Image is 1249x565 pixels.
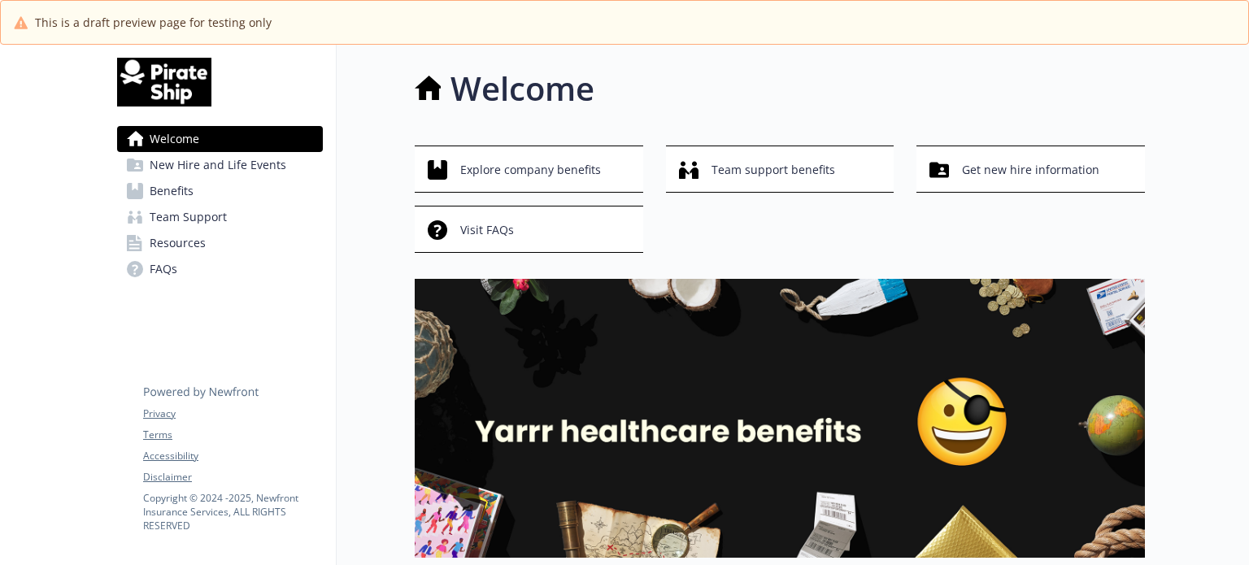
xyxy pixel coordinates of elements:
[117,256,323,282] a: FAQs
[962,154,1099,185] span: Get new hire information
[415,279,1145,558] img: overview page banner
[150,204,227,230] span: Team Support
[150,126,199,152] span: Welcome
[35,14,272,31] span: This is a draft preview page for testing only
[150,152,286,178] span: New Hire and Life Events
[143,470,322,485] a: Disclaimer
[150,230,206,256] span: Resources
[117,204,323,230] a: Team Support
[150,178,194,204] span: Benefits
[143,449,322,463] a: Accessibility
[117,152,323,178] a: New Hire and Life Events
[666,146,894,193] button: Team support benefits
[450,64,594,113] h1: Welcome
[117,126,323,152] a: Welcome
[460,215,514,246] span: Visit FAQs
[415,146,643,193] button: Explore company benefits
[143,491,322,532] p: Copyright © 2024 - 2025 , Newfront Insurance Services, ALL RIGHTS RESERVED
[712,154,835,185] span: Team support benefits
[117,178,323,204] a: Benefits
[916,146,1145,193] button: Get new hire information
[150,256,177,282] span: FAQs
[117,230,323,256] a: Resources
[143,406,322,421] a: Privacy
[143,428,322,442] a: Terms
[460,154,601,185] span: Explore company benefits
[415,206,643,253] button: Visit FAQs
